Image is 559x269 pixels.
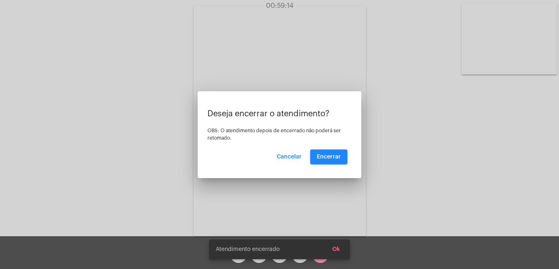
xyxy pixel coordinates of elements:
span: Cancelar [277,154,302,160]
span: OBS: O atendimento depois de encerrado não poderá ser retomado. [207,128,341,140]
button: Cancelar [270,149,308,164]
button: Encerrar [310,149,347,164]
span: Encerrar [317,154,341,160]
span: Ok [332,246,340,252]
p: Deseja encerrar o atendimento? [207,109,352,118]
span: 00:59:14 [266,2,293,9]
span: Atendimento encerrado [216,245,279,253]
